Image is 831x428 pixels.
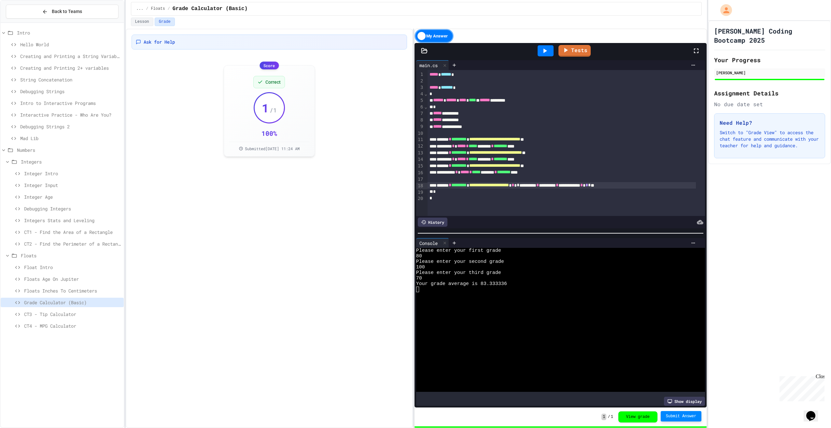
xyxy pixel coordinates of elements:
span: Correct [265,79,281,85]
span: Integer Intro [24,170,121,177]
div: 2 [416,78,424,84]
span: Integers [21,158,121,165]
span: / 1 [270,106,277,115]
div: No due date set [714,100,825,108]
div: Chat with us now!Close [3,3,45,41]
span: Intro to Interactive Programs [20,100,121,107]
span: / [146,6,148,11]
div: 10 [416,130,424,137]
span: 1 [262,101,269,114]
div: Console [416,238,449,248]
div: 12 [416,143,424,150]
p: Switch to "Grade View" to access the chat feature and communicate with your teacher for help and ... [720,129,820,149]
span: Floats Inches To Centimeters [24,287,121,294]
button: Lesson [131,18,153,26]
div: 3 [416,84,424,91]
span: Integer Age [24,193,121,200]
div: My Account [713,3,734,18]
div: 20 [416,195,424,202]
span: Float Intro [24,264,121,271]
div: 5 [416,97,424,104]
span: 1 [601,414,606,420]
span: Intro [17,29,121,36]
div: 4 [416,91,424,97]
span: Numbers [17,147,121,153]
div: Show display [664,397,705,406]
h2: Your Progress [714,55,825,64]
span: CT4 - MPG Calculator [24,322,121,329]
a: Tests [558,45,591,57]
button: Back to Teams [6,5,119,19]
span: 80 [416,253,422,259]
span: Please enter your second grade [416,259,504,264]
iframe: chat widget [777,374,824,401]
span: Creating and Printing a String Variable [20,53,121,60]
button: View grade [618,411,657,422]
span: Please enter your first grade [416,248,501,253]
span: Debugging Integers [24,205,121,212]
div: 7 [416,110,424,117]
span: Floats [21,252,121,259]
div: 11 [416,136,424,143]
button: Submit Answer [661,411,702,421]
div: 16 [416,170,424,176]
div: 17 [416,176,424,183]
span: Please enter your third grade [416,270,501,276]
div: 100 % [261,129,277,138]
span: Fold line [424,104,427,109]
span: CT1 - Find the Area of a Rectangle [24,229,121,235]
span: 70 [416,276,422,281]
div: 15 [416,163,424,169]
div: Score [260,62,279,69]
div: 1 [416,71,424,78]
span: Fold line [424,91,427,96]
span: ... [136,6,144,11]
span: / [608,414,610,420]
span: Floats [151,6,165,11]
span: CT3 - Tip Calculator [24,311,121,318]
div: Console [416,240,441,247]
div: main.cs [416,62,441,69]
div: 14 [416,156,424,163]
h3: Need Help? [720,119,820,127]
div: 8 [416,117,424,123]
span: Integer Input [24,182,121,189]
div: [PERSON_NAME] [716,70,823,76]
span: 1 [611,414,613,420]
div: 13 [416,150,424,156]
span: Ask for Help [144,39,175,45]
span: Hello World [20,41,121,48]
span: String Concatenation [20,76,121,83]
span: Floats Age On Jupiter [24,276,121,282]
div: 9 [416,123,424,130]
div: 18 [416,183,424,189]
h1: [PERSON_NAME] Coding Bootcamp 2025 [714,26,825,45]
div: History [418,218,447,227]
span: Creating and Printing 2+ variables [20,64,121,71]
span: Grade Calculator (Basic) [173,5,247,13]
button: Grade [155,18,175,26]
span: Your grade average is 83.333336 [416,281,507,287]
h2: Assignment Details [714,89,825,98]
iframe: chat widget [804,402,824,421]
span: Interactive Practice - Who Are You? [20,111,121,118]
div: 6 [416,104,424,110]
span: Integers Stats and Leveling [24,217,121,224]
span: Submitted [DATE] 11:24 AM [245,146,300,151]
span: Submit Answer [666,414,697,419]
span: 100 [416,264,425,270]
div: main.cs [416,60,449,70]
span: / [168,6,170,11]
span: Grade Calculator (Basic) [24,299,121,306]
span: Mad Lib [20,135,121,142]
span: Back to Teams [52,8,82,15]
span: Debugging Strings [20,88,121,95]
span: CT2 - Find the Perimeter of a Rectangle [24,240,121,247]
span: Debugging Strings 2 [20,123,121,130]
div: 19 [416,189,424,196]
